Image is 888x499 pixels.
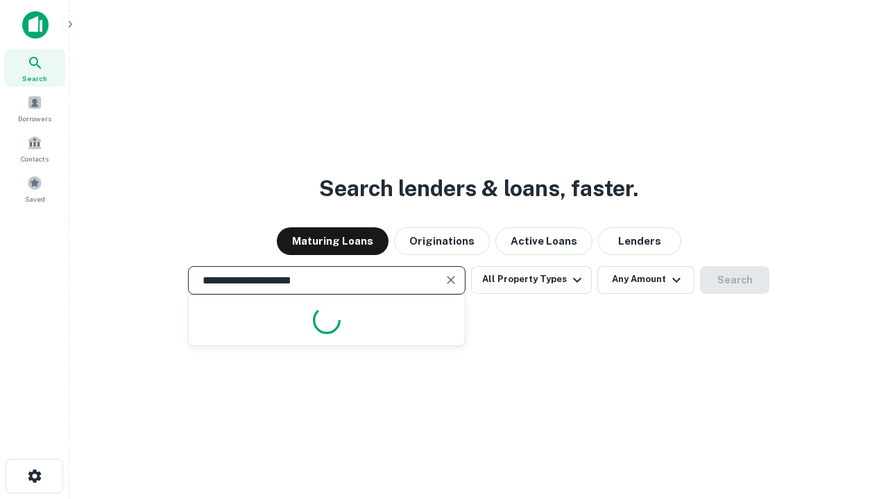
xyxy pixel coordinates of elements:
[18,113,51,124] span: Borrowers
[597,266,694,294] button: Any Amount
[471,266,592,294] button: All Property Types
[22,11,49,39] img: capitalize-icon.png
[4,89,65,127] a: Borrowers
[495,227,592,255] button: Active Loans
[21,153,49,164] span: Contacts
[441,270,461,290] button: Clear
[819,388,888,455] iframe: Chat Widget
[4,170,65,207] a: Saved
[22,73,47,84] span: Search
[25,193,45,204] span: Saved
[319,172,638,205] h3: Search lenders & loans, faster.
[4,130,65,167] a: Contacts
[277,227,388,255] button: Maturing Loans
[4,49,65,87] a: Search
[394,227,490,255] button: Originations
[598,227,681,255] button: Lenders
